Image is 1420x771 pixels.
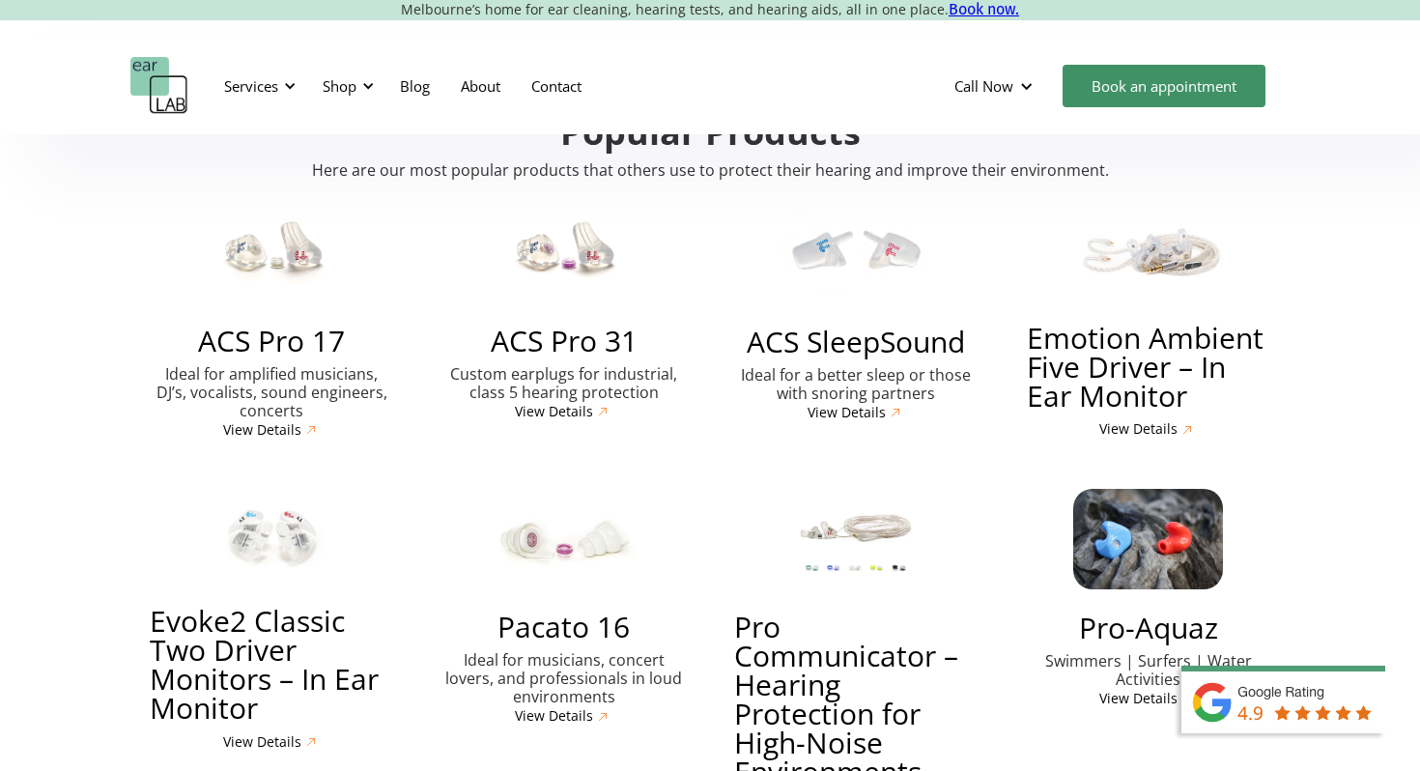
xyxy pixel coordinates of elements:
[808,405,886,421] div: View Details
[489,489,639,588] img: Pacato 16
[1073,489,1223,588] img: Pro-Aquaz
[515,404,593,420] div: View Details
[1079,614,1218,642] h3: Pro-Aquaz
[1008,199,1291,439] a: Emotion Ambient Five Driver – In Ear MonitorEmotion Ambient Five Driver – In Ear MonitorView Details
[224,76,278,96] div: Services
[423,489,706,726] a: Pacato 16Pacato 16Ideal for musicians, concert lovers, and professionals in loud environmentsView...
[130,161,1290,180] p: Here are our most popular products that others use to protect their hearing and improve their env...
[734,366,979,403] p: Ideal for a better sleep or those with snoring partners
[489,199,639,302] img: ACS Pro 31
[497,613,630,642] h3: Pacato 16
[1063,65,1265,107] a: Book an appointment
[323,76,356,96] div: Shop
[423,199,706,421] a: ACS Pro 31ACS Pro 31Custom earplugs for industrial, class 5 hearing protectionView Details
[442,651,687,707] p: Ideal for musicians, concert lovers, and professionals in loud environments
[384,58,445,114] a: Blog
[781,199,931,302] img: ACS SleepSound
[1099,421,1178,438] div: View Details
[1027,652,1271,689] p: Swimmers | Surfers | Water Activities
[445,58,516,114] a: About
[223,422,301,439] div: View Details
[150,365,394,421] p: Ideal for amplified musicians, DJ’s, vocalists, sound engineers, concerts
[747,328,965,357] h3: ACS SleepSound
[1008,489,1291,708] a: Pro-AquazPro-AquazSwimmers | Surfers | Water ActivitiesView Details
[1073,199,1223,299] img: Emotion Ambient Five Driver – In Ear Monitor
[715,199,998,422] a: ACS SleepSoundACS SleepSoundIdeal for a better sleep or those with snoring partnersView Details
[515,708,593,725] div: View Details
[130,489,413,752] a: Evoke2 Classic Two Driver Monitors – In Ear MonitorEvoke2 Classic Two Driver Monitors – In Ear Mo...
[1099,691,1178,707] div: View Details
[491,327,638,356] h3: ACS Pro 31
[213,57,301,115] div: Services
[516,58,597,114] a: Contact
[197,489,347,583] img: Evoke2 Classic Two Driver Monitors – In Ear Monitor
[130,199,413,440] a: ACS Pro 17ACS Pro 17Ideal for amplified musicians, DJ’s, vocalists, sound engineers, concertsView...
[150,607,394,723] h3: Evoke2 Classic Two Driver Monitors – In Ear Monitor
[781,489,931,588] img: Pro Communicator – Hearing Protection for High-Noise Environments
[560,113,861,152] h2: Popular Products
[198,327,345,356] h3: ACS Pro 17
[939,57,1053,115] div: Call Now
[1027,324,1271,411] h3: Emotion Ambient Five Driver – In Ear Monitor
[311,57,380,115] div: Shop
[442,365,687,402] p: Custom earplugs for industrial, class 5 hearing protection
[954,76,1013,96] div: Call Now
[130,57,188,115] a: home
[197,199,347,302] img: ACS Pro 17
[223,734,301,751] div: View Details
